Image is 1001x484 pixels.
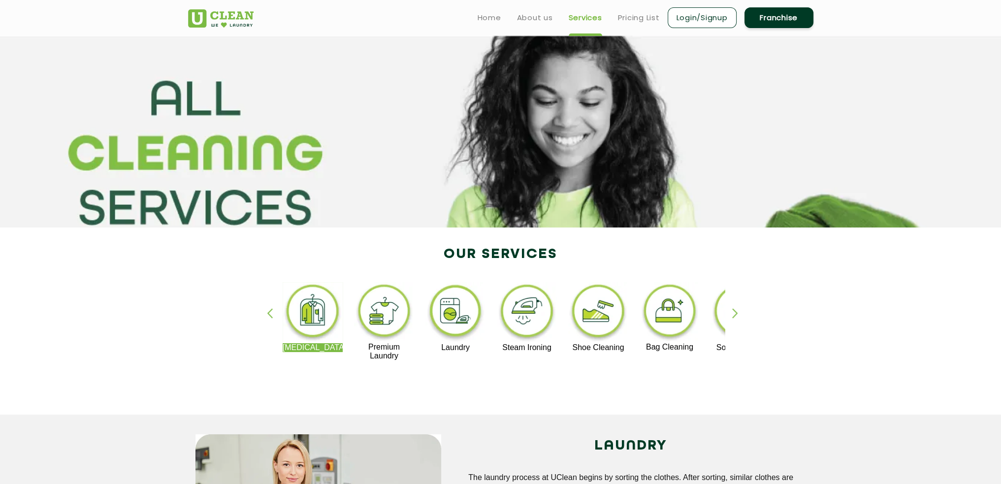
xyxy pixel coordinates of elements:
img: laundry_cleaning_11zon.webp [425,282,486,343]
img: steam_ironing_11zon.webp [497,282,557,343]
img: UClean Laundry and Dry Cleaning [188,9,254,28]
img: bag_cleaning_11zon.webp [640,282,700,343]
a: Services [569,12,602,24]
p: Bag Cleaning [640,343,700,352]
p: [MEDICAL_DATA] [283,343,343,352]
p: Premium Laundry [354,343,415,360]
a: About us [517,12,553,24]
p: Steam Ironing [497,343,557,352]
a: Login/Signup [668,7,737,28]
h2: LAUNDRY [456,434,806,458]
a: Home [478,12,501,24]
p: Shoe Cleaning [568,343,629,352]
p: Laundry [425,343,486,352]
a: Franchise [744,7,813,28]
p: Sofa Cleaning [710,343,771,352]
img: premium_laundry_cleaning_11zon.webp [354,282,415,343]
img: sofa_cleaning_11zon.webp [710,282,771,343]
img: dry_cleaning_11zon.webp [283,282,343,343]
img: shoe_cleaning_11zon.webp [568,282,629,343]
a: Pricing List [618,12,660,24]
